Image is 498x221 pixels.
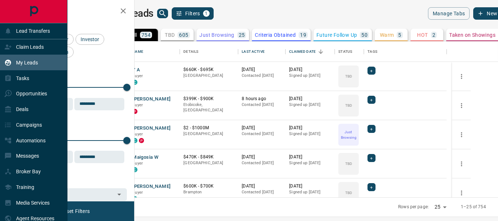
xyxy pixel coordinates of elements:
p: Contacted [DATE] [242,102,282,108]
p: [DATE] [289,183,331,189]
p: TBD [345,103,352,108]
span: Investor [78,36,102,42]
div: Investor [75,34,104,45]
p: 2 [432,32,435,38]
p: [DATE] [289,125,331,131]
button: Open [114,189,124,200]
p: TBD [345,161,352,166]
button: Reset Filters [55,205,94,217]
div: Details [183,42,198,62]
p: [DATE] [289,154,331,160]
p: Brampton [183,189,234,195]
div: condos.ca [132,80,137,85]
span: + [370,96,373,103]
p: 8 hours ago [242,96,282,102]
p: [DATE] [289,67,331,73]
div: condos.ca [132,138,137,143]
div: + [367,67,375,75]
p: 25 [239,32,245,38]
p: [DATE] [242,154,282,160]
p: Signed up [DATE] [289,102,331,108]
p: TBD [165,32,175,38]
div: condos.ca [132,196,137,201]
p: 5 [398,32,401,38]
p: [DATE] [289,96,331,102]
p: TBD [345,74,352,79]
p: $2 - $1000M [183,125,234,131]
div: Claimed Date [289,42,316,62]
p: Signed up [DATE] [289,73,331,79]
p: Signed up [DATE] [289,189,331,195]
button: Filters1 [172,7,214,20]
p: TBD [345,190,352,196]
p: 1–25 of 754 [461,204,486,210]
div: + [367,154,375,162]
p: Contacted [DATE] [242,189,282,195]
p: Contacted [DATE] [242,73,282,79]
span: Buyer [132,161,143,166]
div: Name [132,42,143,62]
p: $470K - $849K [183,154,234,160]
p: $600K - $700K [183,183,234,189]
p: [DATE] [242,183,282,189]
p: HOT [417,32,428,38]
button: more [456,188,467,198]
div: Status [335,42,364,62]
p: [GEOGRAPHIC_DATA] [183,73,234,79]
button: Manage Tabs [428,7,470,20]
div: Details [180,42,238,62]
p: 50 [361,32,367,38]
button: [PERSON_NAME] [132,125,171,132]
p: $399K - $900K [183,96,234,102]
div: Tags [367,42,377,62]
div: condos.ca [132,167,137,172]
button: more [456,100,467,111]
p: Contacted [DATE] [242,131,282,137]
div: + [367,125,375,133]
p: Signed up [DATE] [289,160,331,166]
div: 25 [432,202,449,212]
button: Sort [316,47,326,57]
p: Signed up [DATE] [289,131,331,137]
p: Contacted [DATE] [242,160,282,166]
p: [GEOGRAPHIC_DATA] [183,160,234,166]
p: [DATE] [242,67,282,73]
p: 605 [179,32,188,38]
p: Criteria Obtained [255,32,296,38]
p: Warm [380,32,394,38]
button: more [456,71,467,82]
p: Just Browsing [339,129,358,140]
div: Status [338,42,352,62]
div: Last Active [242,42,264,62]
div: property.ca [139,138,144,143]
span: Buyer [132,132,143,137]
p: Future Follow Up [316,32,357,38]
span: Buyer [132,190,143,195]
button: [PERSON_NAME] [132,96,171,103]
button: Y A [132,67,140,74]
p: Just Browsing [199,32,234,38]
div: Tags [364,42,447,62]
button: more [456,158,467,169]
p: 754 [141,32,151,38]
span: + [370,125,373,133]
div: Claimed Date [285,42,335,62]
p: [GEOGRAPHIC_DATA] [183,131,234,137]
button: [PERSON_NAME] [132,183,171,190]
span: + [370,67,373,74]
span: Buyer [132,103,143,107]
div: property.ca [132,109,137,114]
span: 1 [204,11,209,16]
button: search button [157,9,168,18]
div: Last Active [238,42,285,62]
p: $660K - $695K [183,67,234,73]
h2: Filters [23,7,127,16]
div: + [367,183,375,191]
span: + [370,183,373,191]
p: Etobicoke, [GEOGRAPHIC_DATA] [183,102,234,113]
span: Buyer [132,74,143,78]
button: more [456,129,467,140]
div: + [367,96,375,104]
button: Małgosia W [132,154,159,161]
div: Name [129,42,180,62]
